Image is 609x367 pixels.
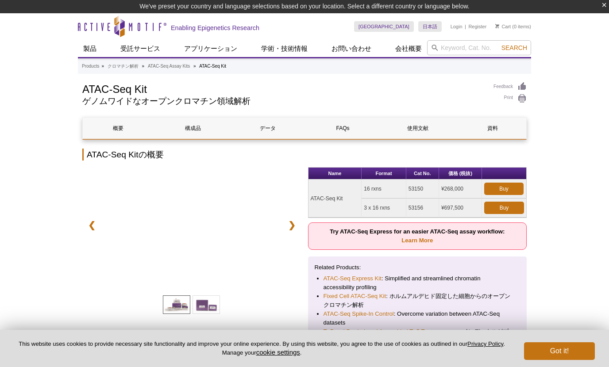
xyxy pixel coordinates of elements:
a: ❮ [82,215,101,235]
strong: Try ATAC-Seq Express for an easier ATAC-Seq assay workflow: [330,228,505,244]
a: Cart [495,23,511,30]
a: クロマチン解析 [108,62,139,70]
td: 3 x 16 rxns [362,199,406,218]
a: 製品 [78,40,102,57]
a: Products [82,62,99,70]
li: : ホルムアルデヒド固定した細胞からのオープンクロマチン解析 [324,292,512,310]
h1: ATAC-Seq Kit [82,82,485,95]
li: | [465,21,466,32]
a: Buy [484,202,524,214]
a: アプリケーション [179,40,243,57]
input: Keyword, Cat. No. [427,40,531,55]
a: Print [493,94,527,103]
a: 構成品 [158,118,228,139]
button: Got it! [524,342,595,360]
td: ATAC-Seq Kit [308,180,362,218]
a: 資料 [458,118,528,139]
th: Format [362,168,406,180]
a: Fixed Cell ATAC-Seq Kit [324,292,386,301]
a: ATAC-Seq Spike-In Control [324,310,394,318]
a: Login [451,23,463,30]
th: Name [308,168,362,180]
a: 使用文献 [382,118,453,139]
a: ❯ [282,215,301,235]
a: 概要 [83,118,153,139]
a: 会社概要 [390,40,427,57]
a: Feedback [493,82,527,92]
a: FAQs [308,118,378,139]
td: ¥697,500 [439,199,482,218]
p: Related Products: [315,263,520,272]
li: : Simplified and streamlined chromatin accessibility profiling [324,274,512,292]
a: Privacy Policy [467,340,503,347]
td: 53150 [406,180,439,199]
a: Learn More [401,237,433,244]
li: (0 items) [495,21,531,32]
th: 価格 (税抜) [439,168,482,180]
a: Buy [484,183,524,195]
span: Search [501,44,527,51]
a: [GEOGRAPHIC_DATA] [354,21,414,32]
a: お問い合わせ [326,40,377,57]
td: 16 rxns [362,180,406,199]
h2: ゲノムワイドなオープンクロマチン領域解析 [82,97,485,105]
a: ATAC-Seq Assay Kits [148,62,190,70]
li: : インデックスがプレミックスされたReady-to-useのTn5 TransposomesおよびrecombinantTn5 Transposase [324,327,512,354]
a: ATAC-Seq Express Kit [324,274,382,283]
a: 受託サービス [115,40,166,57]
th: Cat No. [406,168,439,180]
a: Register [468,23,486,30]
h2: Enabling Epigenetics Research [171,24,259,32]
li: : Overcome variation between ATAC-Seq datasets [324,310,512,327]
a: Tn5 and Pre-indexed Assembled Tn5 Transposomes [324,327,460,336]
li: » [142,64,145,69]
a: 日本語 [418,21,442,32]
p: This website uses cookies to provide necessary site functionality and improve your online experie... [14,340,509,357]
button: cookie settings [256,348,300,356]
li: » [193,64,196,69]
a: 学術・技術情報 [256,40,313,57]
li: ATAC-Seq Kit [199,64,226,69]
li: » [101,64,104,69]
button: Search [499,44,530,52]
td: ¥268,000 [439,180,482,199]
a: データ [233,118,303,139]
img: Your Cart [495,24,499,28]
td: 53156 [406,199,439,218]
h2: ATAC-Seq Kitの概要 [82,149,527,161]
